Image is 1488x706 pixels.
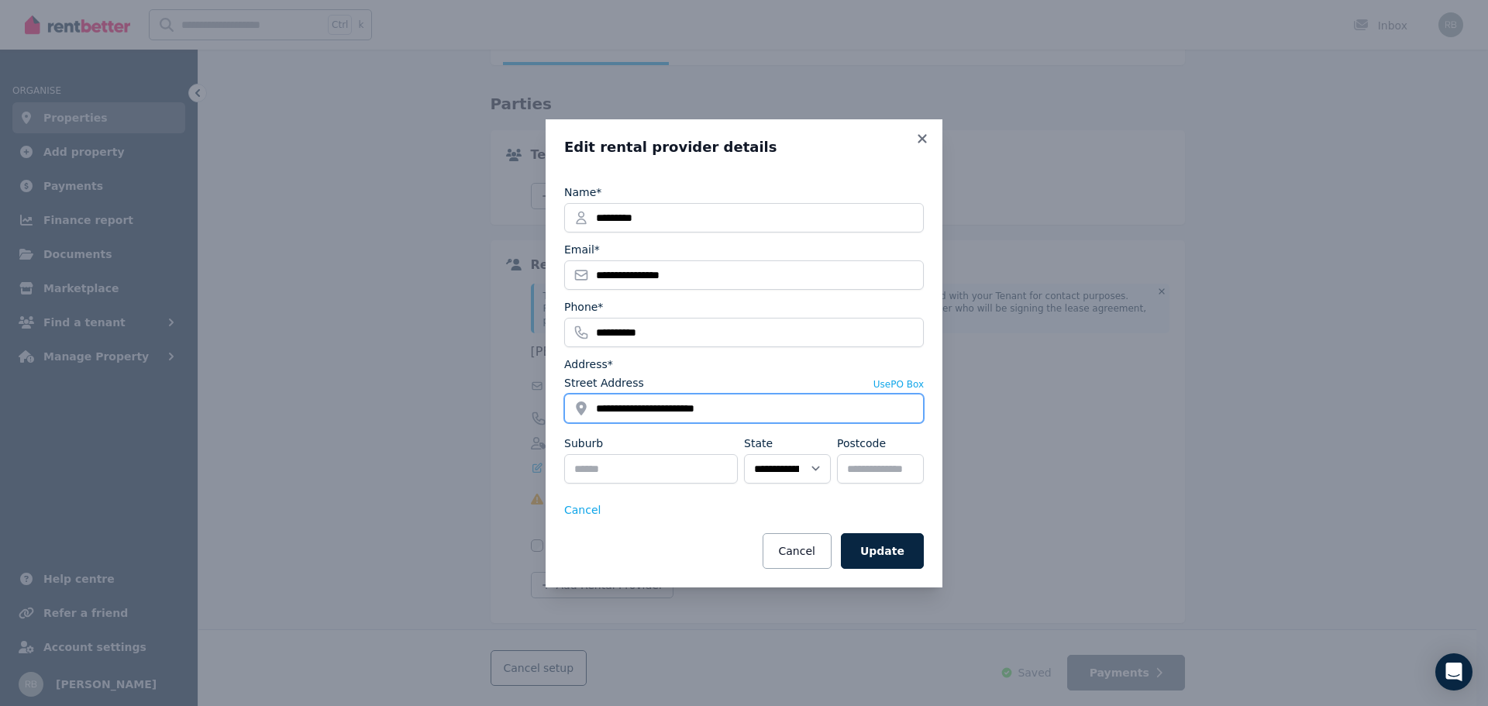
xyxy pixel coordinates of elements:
[841,533,924,569] button: Update
[564,356,613,372] label: Address*
[837,436,886,451] label: Postcode
[564,138,924,157] h3: Edit rental provider details
[564,184,601,200] label: Name*
[564,242,600,257] label: Email*
[763,533,832,569] button: Cancel
[564,375,644,391] label: Street Address
[564,502,601,518] button: Cancel
[1435,653,1472,691] div: Open Intercom Messenger
[564,436,603,451] label: Suburb
[873,378,924,391] button: UsePO Box
[564,299,603,315] label: Phone*
[744,436,773,451] label: State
